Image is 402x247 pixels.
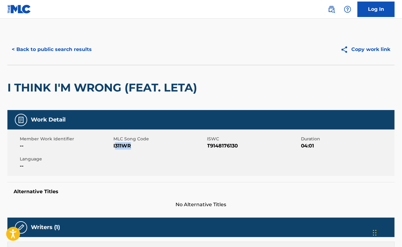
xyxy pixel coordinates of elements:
span: Language [20,156,112,162]
span: MLC Song Code [113,136,205,142]
span: Duration [301,136,393,142]
span: T9148176130 [207,142,299,150]
button: Copy work link [336,42,395,57]
div: Help [341,3,354,15]
span: 04:01 [301,142,393,150]
a: Public Search [325,3,338,15]
h5: Writers (1) [31,224,60,231]
span: -- [20,142,112,150]
span: I311WR [113,142,205,150]
button: < Back to public search results [7,42,96,57]
img: Writers [17,224,25,231]
img: search [328,6,335,13]
h2: I THINK I'M WRONG (FEAT. LETA) [7,81,200,95]
span: Member Work Identifier [20,136,112,142]
h5: Alternative Titles [14,189,388,195]
h5: Work Detail [31,116,66,123]
div: Drag [373,224,377,242]
img: help [344,6,351,13]
iframe: Chat Widget [371,217,402,247]
img: Copy work link [341,46,351,53]
a: Log In [358,2,395,17]
img: MLC Logo [7,5,31,14]
span: ISWC [207,136,299,142]
span: No Alternative Titles [7,201,395,208]
span: -- [20,162,112,170]
img: Work Detail [17,116,25,124]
